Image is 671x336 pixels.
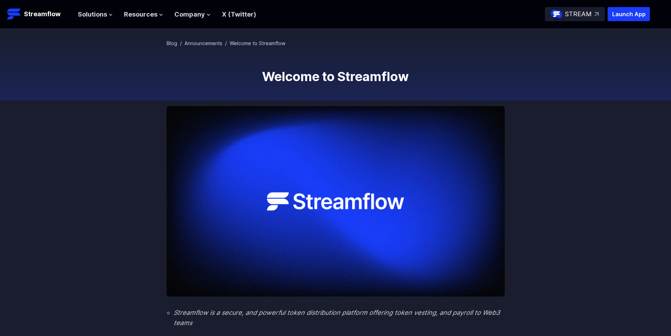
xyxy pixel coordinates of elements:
span: Resources [124,10,157,20]
button: Resources [124,10,163,20]
img: Streamflow Logo [7,7,21,21]
a: STREAM [545,7,605,21]
img: top-right-arrow.svg [595,12,599,16]
img: streamflow-logo-circle.png [551,8,562,20]
a: Blog [167,40,177,46]
span: / [180,40,182,46]
button: Solutions [78,10,113,20]
a: Streamflow [7,7,71,21]
span: / [225,40,227,46]
span: Company [174,10,205,20]
em: Streamflow is a secure, and powerful token distribution platform offering token vesting, and payr... [174,309,500,326]
p: STREAM [565,9,592,19]
p: Streamflow [24,9,61,19]
span: Welcome to Streamflow [230,40,285,46]
button: Company [174,10,211,20]
h1: Welcome to Streamflow [167,69,505,84]
a: X (Twitter) [222,11,256,18]
button: Launch App [608,7,650,21]
a: Announcements [185,40,222,46]
span: Solutions [78,10,107,20]
img: Welcome to Streamflow [167,106,505,297]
